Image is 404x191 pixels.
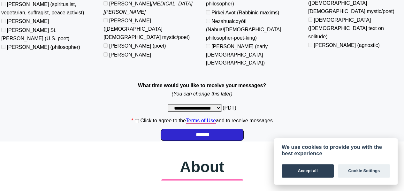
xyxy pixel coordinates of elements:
[1,27,69,41] label: [PERSON_NAME] St. [PERSON_NAME] (U.S. poet)
[172,91,232,96] em: (You can change this later)
[180,158,224,175] span: About
[282,164,334,178] button: Accept all
[103,1,192,15] em: [MEDICAL_DATA][PERSON_NAME]
[206,19,281,40] label: Nezahualcoyōtl (Nahua/[DEMOGRAPHIC_DATA] philosopher-poet-king)
[109,43,166,49] label: [PERSON_NAME] (poet)
[186,118,216,124] a: Terms of Use
[308,17,384,39] label: [DEMOGRAPHIC_DATA] ([DEMOGRAPHIC_DATA] text on solitude)
[103,1,192,15] label: [PERSON_NAME]
[103,18,190,40] label: [PERSON_NAME] ([DEMOGRAPHIC_DATA] [DEMOGRAPHIC_DATA] mystic/poet)
[211,10,279,15] label: Pirkei Avot (Rabbinic maxims)
[7,44,80,50] label: [PERSON_NAME] (philosopher)
[223,105,236,111] span: (PDT)
[282,144,390,157] div: We use cookies to provide you with the best experience
[109,52,151,57] label: [PERSON_NAME]
[1,2,84,15] label: [PERSON_NAME] (spiritualist, vegetarian, suffragist, peace activist)
[7,19,49,24] label: [PERSON_NAME]
[140,118,272,124] label: Click to agree to the and to receive messages
[138,83,266,88] strong: What time would you like to receive your messages?
[314,42,379,48] label: [PERSON_NAME] (agnostic)
[338,164,390,178] button: Cookie Settings
[206,44,268,65] label: [PERSON_NAME] (early [DEMOGRAPHIC_DATA] [DEMOGRAPHIC_DATA])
